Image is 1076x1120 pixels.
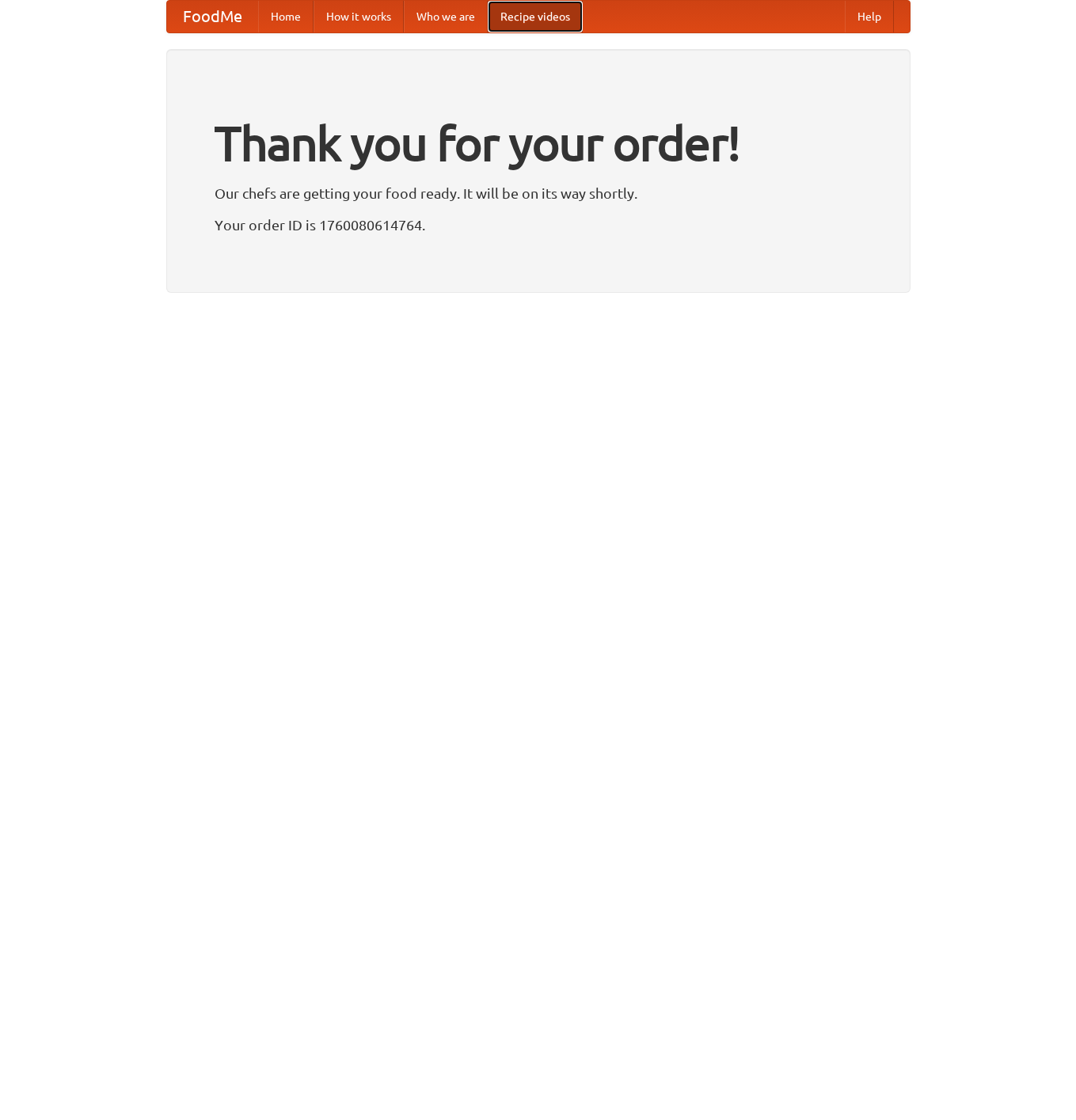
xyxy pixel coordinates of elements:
[258,1,314,32] a: Home
[215,181,862,205] p: Our chefs are getting your food ready. It will be on its way shortly.
[488,1,583,32] a: Recipe videos
[215,213,862,237] p: Your order ID is 1760080614764.
[167,1,258,32] a: FoodMe
[404,1,488,32] a: Who we are
[314,1,404,32] a: How it works
[215,105,862,181] h1: Thank you for your order!
[845,1,894,32] a: Help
